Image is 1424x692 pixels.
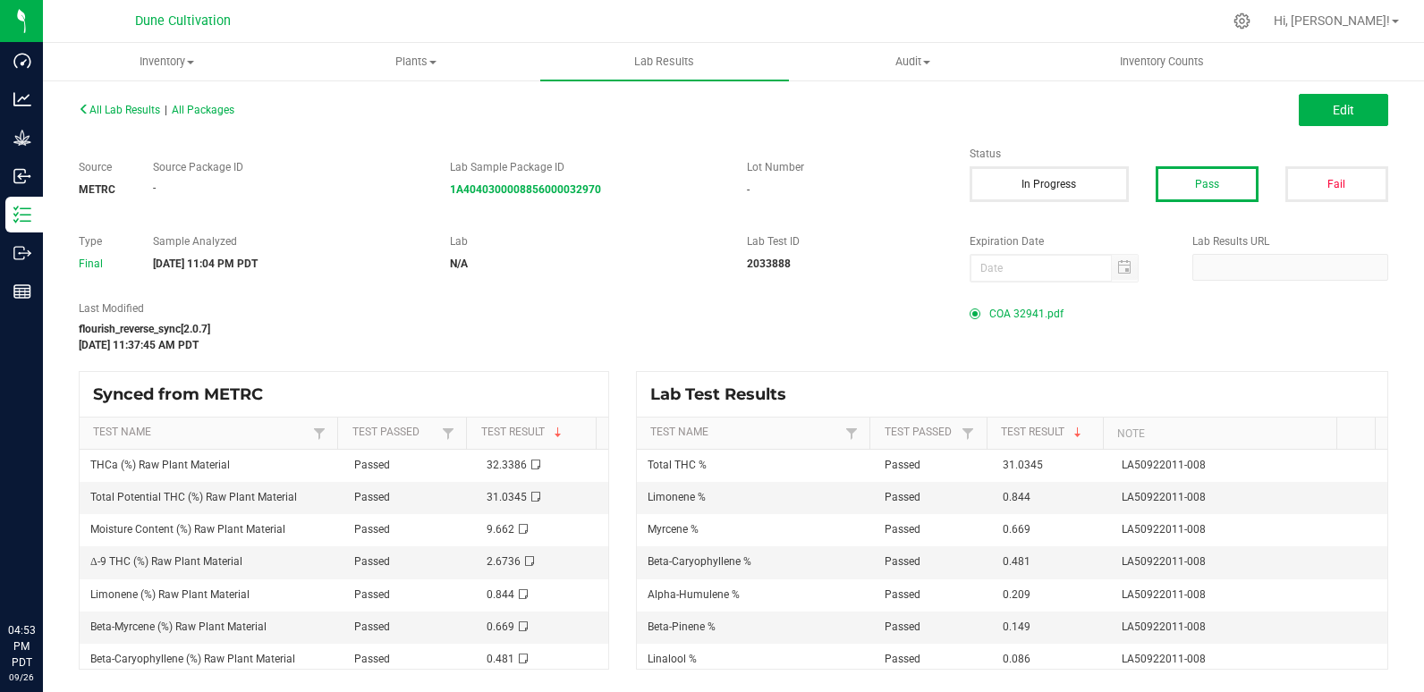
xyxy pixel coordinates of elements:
span: Passed [354,653,390,665]
span: Passed [354,523,390,536]
inline-svg: Inbound [13,167,31,185]
label: Expiration Date [970,233,1165,249]
inline-svg: Inventory [13,206,31,224]
inline-svg: Outbound [13,244,31,262]
span: Beta-Caryophyllene % [648,555,751,568]
span: 0.149 [1003,620,1030,633]
span: | [165,104,167,116]
span: Moisture Content (%) Raw Plant Material [90,523,285,536]
strong: METRC [79,183,115,196]
label: Source [79,159,126,175]
span: Audit [790,54,1037,70]
span: Limonene % [648,491,706,503]
span: Passed [354,491,390,503]
span: Inventory [44,54,291,70]
span: 0.844 [487,588,514,601]
inline-svg: Dashboard [13,52,31,70]
a: Filter [841,422,862,444]
span: 0.086 [1003,653,1030,665]
span: Passed [354,459,390,471]
iframe: Resource center unread badge [53,546,74,568]
span: 0.481 [487,653,514,665]
button: Pass [1156,166,1259,202]
label: Sample Analyzed [153,233,423,249]
label: Source Package ID [153,159,423,175]
label: Lot Number [747,159,943,175]
span: Beta-Caryophyllene (%) Raw Plant Material [90,653,295,665]
strong: [DATE] 11:37:45 AM PDT [79,339,199,351]
span: Beta-Myrcene (%) Raw Plant Material [90,620,267,633]
span: 0.669 [1003,523,1030,536]
span: - [153,181,156,194]
span: Passed [885,588,920,601]
label: Lab Sample Package ID [450,159,720,175]
span: LA50922011-008 [1122,588,1206,601]
button: Fail [1285,166,1388,202]
span: Total Potential THC (%) Raw Plant Material [90,491,297,503]
label: Last Modified [79,300,943,316]
strong: [DATE] 11:04 PM PDT [153,257,258,270]
span: - [747,183,750,196]
label: Lab Results URL [1192,233,1388,249]
span: 31.0345 [1003,459,1043,471]
span: 0.209 [1003,588,1030,601]
span: Passed [885,620,920,633]
span: Plants [292,54,539,70]
a: Lab Results [540,43,789,80]
span: Edit [1333,103,1354,117]
a: Filter [309,422,330,444]
span: THCa (%) Raw Plant Material [90,459,230,471]
label: Type [79,233,126,249]
strong: 2033888 [747,257,791,270]
span: LA50922011-008 [1122,653,1206,665]
span: Synced from METRC [93,384,276,404]
span: 0.481 [1003,555,1030,568]
a: Test PassedSortable [885,426,958,440]
a: Test ResultSortable [481,426,589,440]
span: 2.6736 [487,555,521,568]
div: Final [79,256,126,272]
a: Inventory Counts [1038,43,1286,80]
span: Myrcene % [648,523,699,536]
p: 04:53 PM PDT [8,622,35,671]
span: Δ-9 THC (%) Raw Plant Material [90,555,242,568]
iframe: Resource center [18,549,72,603]
span: 32.3386 [487,459,527,471]
span: Passed [885,523,920,536]
span: Sortable [1071,426,1085,440]
span: Passed [885,459,920,471]
p: 09/26 [8,671,35,684]
label: Lab Test ID [747,233,943,249]
a: Inventory [43,43,292,80]
form-radio-button: Primary COA [970,308,980,319]
span: All Lab Results [79,104,160,116]
span: Alpha-Humulene % [648,588,740,601]
a: 1A4040300008856000032970 [450,183,601,196]
a: Test NameSortable [650,426,841,440]
inline-svg: Analytics [13,90,31,108]
div: Manage settings [1231,13,1253,30]
a: Test PassedSortable [352,426,438,440]
button: Edit [1299,94,1388,126]
strong: N/A [450,257,468,270]
span: 0.844 [1003,491,1030,503]
span: All Packages [172,104,234,116]
span: Dune Cultivation [135,13,231,29]
span: Sortable [551,426,565,440]
span: LA50922011-008 [1122,491,1206,503]
span: COA 32941.pdf [989,300,1064,327]
span: Total THC % [648,459,707,471]
span: 31.0345 [487,491,527,503]
span: Beta-Pinene % [648,620,716,633]
span: Lab Results [610,54,718,70]
span: LA50922011-008 [1122,555,1206,568]
span: 0.669 [487,620,514,633]
span: Passed [354,588,390,601]
button: In Progress [970,166,1129,202]
a: Plants [292,43,540,80]
a: Filter [437,422,459,444]
span: Passed [885,555,920,568]
span: Inventory Counts [1096,54,1228,70]
span: 9.662 [487,523,514,536]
